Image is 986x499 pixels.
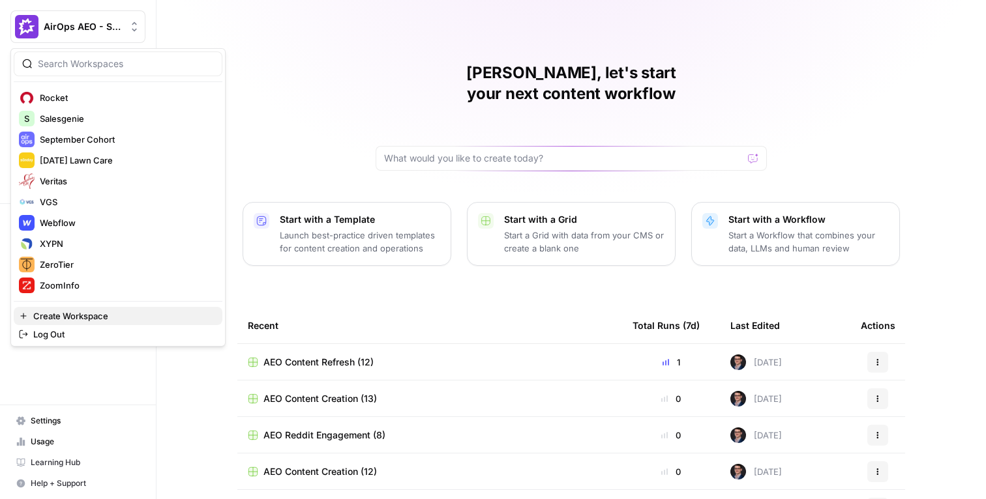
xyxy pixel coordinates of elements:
span: Help + Support [31,478,140,489]
div: 1 [633,356,710,369]
span: Rocket [40,91,212,104]
span: [DATE] Lawn Care [40,154,212,167]
img: VGS Logo [19,194,35,210]
p: Start a Workflow that combines your data, LLMs and human review [728,229,889,255]
img: ldmwv53b2lcy2toudj0k1c5n5o6j [730,427,746,443]
button: Start with a WorkflowStart a Workflow that combines your data, LLMs and human review [691,202,900,266]
div: Actions [861,307,895,343]
div: [DATE] [730,391,782,406]
div: Recent [248,307,612,343]
span: S [24,112,29,125]
div: [DATE] [730,354,782,370]
button: Start with a GridStart a Grid with data from your CMS or create a blank one [467,202,676,266]
img: ZoomInfo Logo [19,278,35,293]
span: AEO Content Refresh (12) [263,356,374,369]
div: Total Runs (7d) [633,307,700,343]
span: ZeroTier [40,258,212,271]
div: Last Edited [730,307,780,343]
img: Sunday Lawn Care Logo [19,152,35,168]
span: VGS [40,195,212,208]
span: Veritas [40,175,212,188]
button: Workspace: AirOps AEO - Single Brand (Gong) [10,10,145,43]
span: AEO Content Creation (13) [263,392,377,405]
a: Settings [10,410,145,431]
span: Webflow [40,216,212,229]
div: [DATE] [730,427,782,443]
img: ldmwv53b2lcy2toudj0k1c5n5o6j [730,391,746,406]
span: ZoomInfo [40,279,212,292]
a: AEO Content Creation (13) [248,392,612,405]
a: Create Workspace [14,307,222,325]
p: Start a Grid with data from your CMS or create a blank one [504,229,665,255]
p: Start with a Template [280,213,440,226]
span: XYPN [40,237,212,250]
span: Usage [31,436,140,448]
span: Settings [31,415,140,427]
span: Salesgenie [40,112,212,125]
span: AEO Content Creation (12) [263,465,377,478]
img: Veritas Logo [19,173,35,189]
p: Start with a Workflow [728,213,889,226]
a: Usage [10,431,145,452]
div: 0 [633,429,710,442]
input: Search Workspaces [38,57,214,70]
img: ldmwv53b2lcy2toudj0k1c5n5o6j [730,354,746,370]
span: AEO Reddit Engagement (8) [263,429,385,442]
p: Launch best-practice driven templates for content creation and operations [280,229,440,255]
button: Start with a TemplateLaunch best-practice driven templates for content creation and operations [243,202,451,266]
p: Start with a Grid [504,213,665,226]
img: Rocket Logo [19,90,35,106]
h1: [PERSON_NAME], let's start your next content workflow [376,63,767,104]
img: AirOps AEO - Single Brand (Gong) Logo [15,15,38,38]
div: [DATE] [730,464,782,479]
a: AEO Content Creation (12) [248,465,612,478]
img: Webflow Logo [19,215,35,231]
img: XYPN Logo [19,236,35,251]
img: September Cohort Logo [19,132,35,147]
div: 0 [633,392,710,405]
img: ZeroTier Logo [19,257,35,272]
button: Help + Support [10,473,145,494]
div: Workspace: AirOps AEO - Single Brand (Gong) [10,48,226,347]
a: Learning Hub [10,452,145,473]
a: AEO Reddit Engagement (8) [248,429,612,442]
span: September Cohort [40,133,212,146]
span: Log Out [33,328,212,341]
span: AirOps AEO - Single Brand (Gong) [44,20,123,33]
input: What would you like to create today? [384,152,743,165]
span: Learning Hub [31,457,140,468]
span: Create Workspace [33,309,212,322]
a: AEO Content Refresh (12) [248,356,612,369]
img: ldmwv53b2lcy2toudj0k1c5n5o6j [730,464,746,479]
div: 0 [633,465,710,478]
a: Log Out [14,325,222,343]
